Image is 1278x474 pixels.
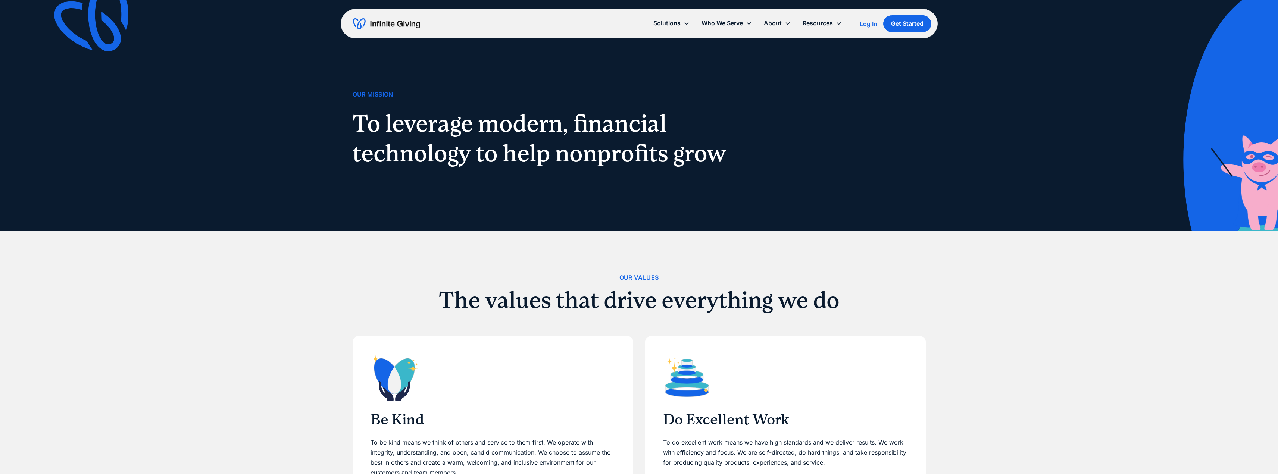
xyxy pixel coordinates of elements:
[619,273,659,283] div: Our Values
[353,18,420,30] a: home
[353,90,393,100] div: Our Mission
[353,289,926,312] h2: The values that drive everything we do
[653,18,681,28] div: Solutions
[797,15,848,31] div: Resources
[860,21,877,27] div: Log In
[860,19,877,28] a: Log In
[696,15,758,31] div: Who We Serve
[371,411,615,429] h3: Be Kind
[883,15,931,32] a: Get Started
[758,15,797,31] div: About
[663,411,908,429] h3: Do Excellent Work
[647,15,696,31] div: Solutions
[353,109,735,168] h1: To leverage modern, financial technology to help nonprofits grow
[803,18,833,28] div: Resources
[764,18,782,28] div: About
[702,18,743,28] div: Who We Serve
